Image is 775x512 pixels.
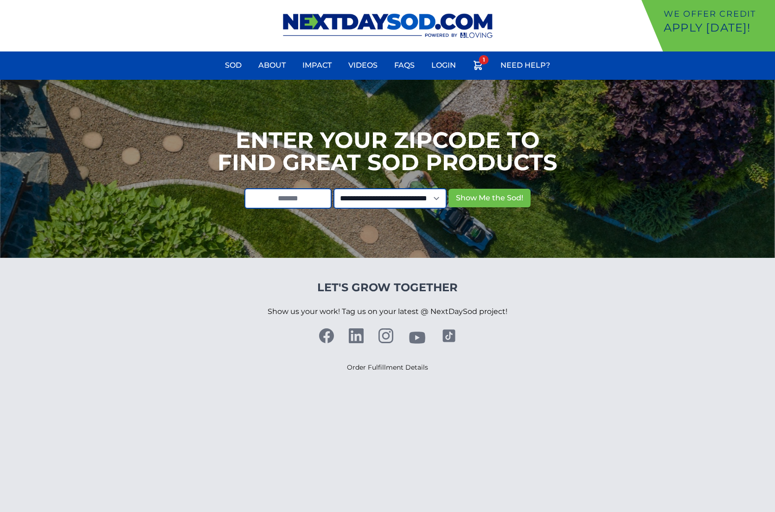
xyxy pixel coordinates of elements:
p: We offer Credit [664,7,771,20]
a: Need Help? [495,54,556,77]
span: 1 [479,55,489,64]
a: Sod [219,54,247,77]
a: About [253,54,291,77]
h1: Enter your Zipcode to Find Great Sod Products [218,129,557,173]
a: 1 [467,54,489,80]
p: Apply [DATE]! [664,20,771,35]
button: Show Me the Sod! [448,189,531,207]
a: Impact [297,54,337,77]
a: Order Fulfillment Details [347,363,428,371]
a: Videos [343,54,383,77]
h4: Let's Grow Together [268,280,507,295]
p: Show us your work! Tag us on your latest @ NextDaySod project! [268,295,507,328]
a: Login [426,54,461,77]
a: FAQs [389,54,420,77]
